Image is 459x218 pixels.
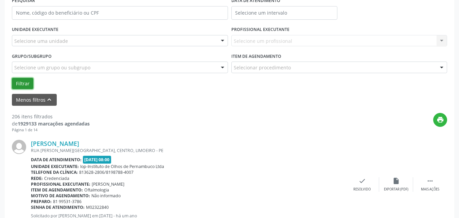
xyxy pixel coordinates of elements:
[12,94,57,106] button: Menos filtroskeyboard_arrow_up
[231,6,338,20] input: Selecione um intervalo
[92,181,124,187] span: [PERSON_NAME]
[44,175,69,181] span: Credenciada
[421,187,439,192] div: Mais ações
[86,204,109,210] span: M02322840
[84,187,109,193] span: Oftalmologia
[384,187,408,192] div: Exportar (PDF)
[392,177,400,185] i: insert_drive_file
[12,51,52,62] label: Grupo/Subgrupo
[231,51,281,62] label: Item de agendamento
[437,116,444,123] i: print
[31,199,52,204] b: Preparo:
[31,193,90,199] b: Motivo de agendamento:
[12,113,90,120] div: 206 itens filtrados
[31,181,90,187] b: Profissional executante:
[12,24,58,35] label: UNIDADE EXECUTANTE
[426,177,434,185] i: 
[433,113,447,127] button: print
[14,64,90,71] span: Selecione um grupo ou subgrupo
[53,199,82,204] span: 81 99531-3786
[31,148,345,153] div: RUA [PERSON_NAME][GEOGRAPHIC_DATA], CENTRO, LIMOEIRO - PE
[31,175,43,181] b: Rede:
[231,24,289,35] label: PROFISSIONAL EXECUTANTE
[79,169,134,175] span: 813628-2806/8198788-4007
[358,177,366,185] i: check
[12,6,228,20] input: Nome, código do beneficiário ou CPF
[31,164,79,169] b: Unidade executante:
[12,78,33,89] button: Filtrar
[12,140,26,154] img: img
[83,156,111,164] span: [DATE] 08:00
[234,64,291,71] span: Selecionar procedimento
[31,157,82,163] b: Data de atendimento:
[31,204,85,210] b: Senha de atendimento:
[31,169,78,175] b: Telefone da clínica:
[46,96,53,103] i: keyboard_arrow_up
[80,164,164,169] span: Iop-Instituto de Olhos de Pernambuco Ltda
[31,140,79,147] a: [PERSON_NAME]
[12,127,90,133] div: Página 1 de 14
[31,187,83,193] b: Item de agendamento:
[18,120,90,127] strong: 1929133 marcações agendadas
[12,120,90,127] div: de
[353,187,371,192] div: Resolvido
[14,37,68,45] span: Selecione uma unidade
[91,193,121,199] span: Não informado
